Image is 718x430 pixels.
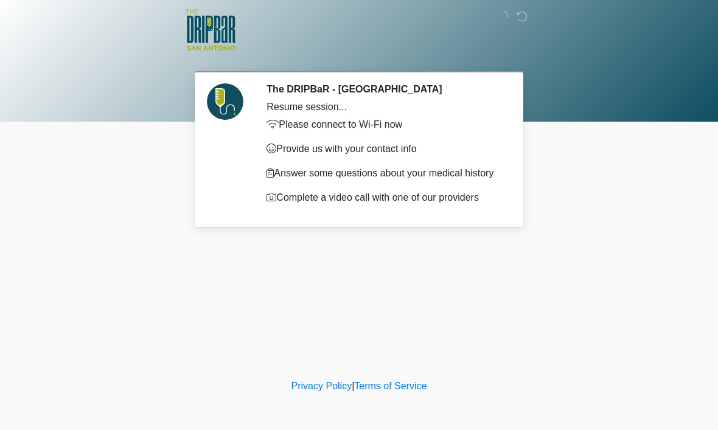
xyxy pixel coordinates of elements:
[354,381,427,391] a: Terms of Service
[267,117,502,132] p: Please connect to Wi-Fi now
[291,381,352,391] a: Privacy Policy
[267,166,502,181] p: Answer some questions about your medical history
[207,83,243,120] img: Agent Avatar
[186,9,235,52] img: The DRIPBaR - San Antonio Fossil Creek Logo
[267,190,502,205] p: Complete a video call with one of our providers
[267,83,502,95] h2: The DRIPBaR - [GEOGRAPHIC_DATA]
[352,381,354,391] a: |
[267,100,502,114] div: Resume session...
[267,142,502,156] p: Provide us with your contact info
